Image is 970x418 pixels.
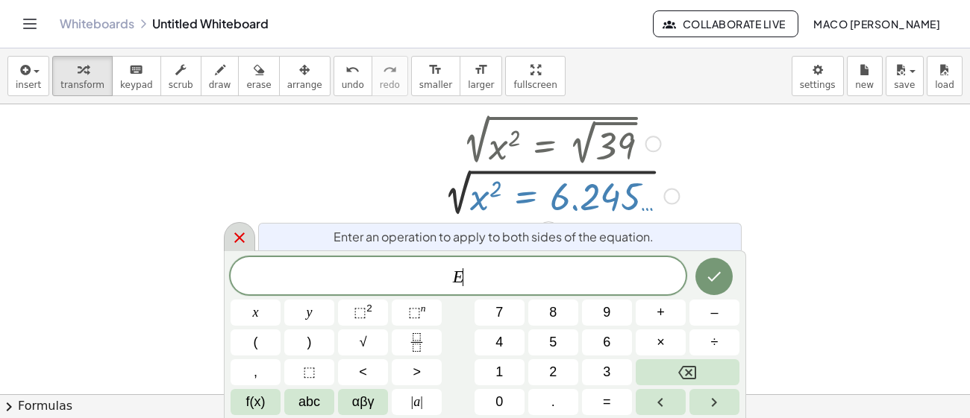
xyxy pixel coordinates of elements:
button: Placeholder [284,359,334,385]
span: 0 [495,392,503,412]
button: format_sizelarger [460,56,502,96]
button: Absolute value [392,389,442,415]
span: 3 [603,362,610,382]
button: Maco [PERSON_NAME] [801,10,952,37]
div: Edit math [536,222,560,246]
button: Divide [689,329,739,355]
button: 8 [528,300,578,326]
button: ( [231,329,281,355]
span: arrange [287,80,322,90]
button: scrub [160,56,201,96]
span: Maco [PERSON_NAME] [813,17,940,31]
button: erase [238,56,279,96]
button: Alphabet [284,389,334,415]
button: Less than [338,359,388,385]
button: . [528,389,578,415]
button: format_sizesmaller [411,56,460,96]
button: 4 [475,329,525,355]
button: draw [201,56,240,96]
a: Whiteboards [60,16,134,31]
span: – [710,303,718,323]
span: | [411,394,414,409]
span: load [935,80,954,90]
button: 5 [528,329,578,355]
span: = [603,392,611,412]
button: new [847,56,883,96]
span: settings [800,80,836,90]
span: 8 [549,303,557,323]
button: x [231,300,281,326]
span: . [551,392,555,412]
sup: n [421,303,426,314]
button: Square root [338,329,388,355]
button: 9 [582,300,632,326]
span: | [420,394,423,409]
span: ⬚ [303,362,316,382]
span: undo [342,80,364,90]
button: 1 [475,359,525,385]
span: ( [254,332,258,352]
i: keyboard [129,61,143,79]
span: larger [468,80,494,90]
button: load [927,56,963,96]
button: Left arrow [636,389,686,415]
var: E [453,267,464,286]
span: transform [60,80,104,90]
i: undo [345,61,360,79]
button: Plus [636,300,686,326]
button: 7 [475,300,525,326]
button: , [231,359,281,385]
span: f(x) [246,392,266,412]
span: αβγ [352,392,375,412]
button: Functions [231,389,281,415]
button: undoundo [334,56,372,96]
span: 5 [549,332,557,352]
i: format_size [474,61,488,79]
button: Right arrow [689,389,739,415]
span: 6 [603,332,610,352]
button: arrange [279,56,331,96]
span: 4 [495,332,503,352]
span: , [254,362,257,382]
span: ⬚ [408,305,421,320]
button: Times [636,329,686,355]
button: 3 [582,359,632,385]
span: 1 [495,362,503,382]
span: a [411,392,423,412]
button: Collaborate Live [653,10,798,37]
button: save [886,56,924,96]
span: abc [298,392,320,412]
button: Greek alphabet [338,389,388,415]
span: √ [360,332,367,352]
button: Equals [582,389,632,415]
sup: 2 [366,303,372,314]
span: ​ [463,268,463,286]
span: keypad [120,80,153,90]
button: 2 [528,359,578,385]
span: ÷ [711,332,719,352]
span: draw [209,80,231,90]
span: Enter an operation to apply to both sides of the equation. [334,228,654,246]
span: new [855,80,874,90]
button: fullscreen [505,56,565,96]
span: Collaborate Live [666,17,785,31]
span: scrub [169,80,193,90]
button: settings [792,56,844,96]
span: x [253,303,259,323]
span: redo [380,80,400,90]
span: 7 [495,303,503,323]
span: > [413,362,421,382]
button: 0 [475,389,525,415]
button: y [284,300,334,326]
button: 6 [582,329,632,355]
button: Toggle navigation [18,12,42,36]
i: format_size [428,61,442,79]
span: ⬚ [354,305,366,320]
span: smaller [419,80,452,90]
span: + [657,303,665,323]
span: × [657,332,665,352]
span: < [359,362,367,382]
span: erase [246,80,271,90]
span: 9 [603,303,610,323]
span: insert [16,80,41,90]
